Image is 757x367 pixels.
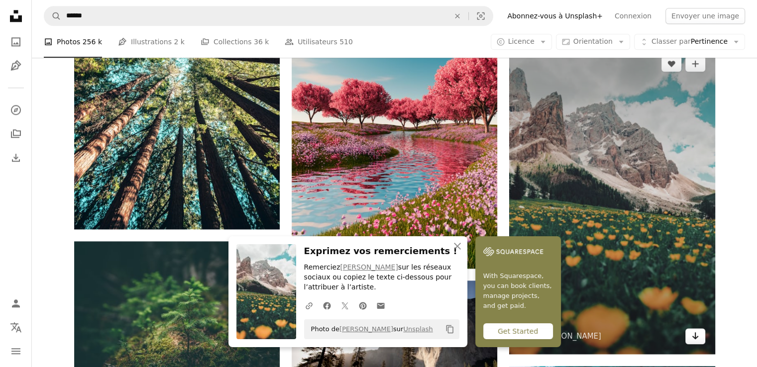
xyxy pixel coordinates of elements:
button: Recherche de visuels [469,6,493,25]
a: Historique de téléchargement [6,148,26,168]
a: Partagez-lePinterest [354,295,372,315]
form: Rechercher des visuels sur tout le site [44,6,493,26]
a: Partagez-leFacebook [318,295,336,315]
a: Collections 36 k [201,26,269,58]
button: Orientation [556,34,630,50]
button: Licence [491,34,552,50]
h3: Exprimez vos remerciements ! [304,244,459,259]
a: Abonnez-vous à Unsplash+ [501,8,609,24]
a: Illustrations [6,56,26,76]
a: [PERSON_NAME] [539,331,601,341]
a: Partager par mail [372,295,390,315]
span: With Squarespace, you can book clients, manage projects, and get paid. [483,271,553,311]
button: J’aime [661,56,681,72]
a: Unsplash [403,325,433,333]
button: Envoyer une image [665,8,745,24]
a: With Squarespace, you can book clients, manage projects, and get paid.Get Started [475,236,561,347]
button: Copier dans le presse-papier [441,321,458,338]
a: Illustrations 2 k [118,26,185,58]
span: Pertinence [651,37,728,47]
img: file-1747939142011-51e5cc87e3c9 [483,244,543,259]
a: Photos [6,32,26,52]
button: Classer parPertinence [634,34,745,50]
span: Photo de sur [306,321,433,337]
span: Orientation [573,37,613,45]
a: [PERSON_NAME] [339,325,393,333]
a: Connexion [609,8,657,24]
a: Collections [6,124,26,144]
span: 2 k [174,36,184,47]
img: lit de fleurs d’oranger [509,46,715,354]
span: Classer par [651,37,691,45]
a: Accueil — Unsplash [6,6,26,28]
span: Licence [508,37,535,45]
span: 510 [339,36,353,47]
div: Get Started [483,323,553,339]
a: Photographie d’arbres près de Rocky Mountain sous un ciel bleu de jour [292,344,497,353]
p: Remerciez sur les réseaux sociaux ou copiez le texte ci-dessous pour l’attribuer à l’artiste. [304,263,459,292]
a: Télécharger [685,328,705,344]
a: Photographie sélective d’une plante à feuilles vertes [74,305,280,314]
a: Partagez-leTwitter [336,295,354,315]
button: Effacer [446,6,468,25]
a: low angle photography of trees at daytime [74,71,280,80]
button: Rechercher sur Unsplash [44,6,61,25]
a: lit de fleurs d’oranger [509,195,715,204]
a: Connexion / S’inscrire [6,293,26,313]
button: Menu [6,341,26,361]
span: 36 k [254,36,269,47]
a: [PERSON_NAME] [340,263,398,271]
a: une peinture d’une rivière entourée de fleurs roses [292,120,497,129]
a: Explorer [6,100,26,120]
button: Langue [6,317,26,337]
button: Ajouter à la collection [685,56,705,72]
a: Utilisateurs 510 [285,26,353,58]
